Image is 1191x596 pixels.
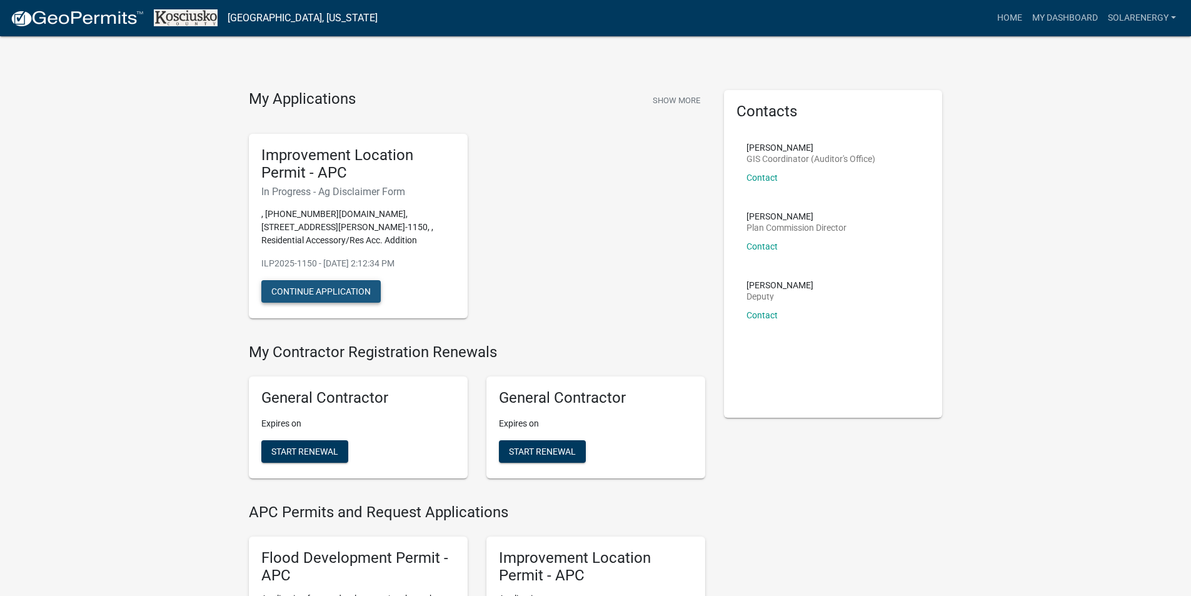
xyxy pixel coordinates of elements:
a: My Dashboard [1027,6,1103,30]
a: Contact [746,310,778,320]
p: , [PHONE_NUMBER][DOMAIN_NAME], [STREET_ADDRESS][PERSON_NAME]-1150, , Residential Accessory/Res Ac... [261,208,455,247]
button: Continue Application [261,280,381,303]
a: [GEOGRAPHIC_DATA], [US_STATE] [228,8,378,29]
h5: Contacts [736,103,930,121]
p: [PERSON_NAME] [746,143,875,152]
h4: My Contractor Registration Renewals [249,343,705,361]
span: Start Renewal [509,446,576,456]
a: SolarEnergy [1103,6,1181,30]
h5: General Contractor [261,389,455,407]
h5: Improvement Location Permit - APC [261,146,455,183]
p: [PERSON_NAME] [746,212,847,221]
img: Kosciusko County, Indiana [154,9,218,26]
p: Expires on [499,417,693,430]
p: Plan Commission Director [746,223,847,232]
a: Home [992,6,1027,30]
p: Expires on [261,417,455,430]
h5: Flood Development Permit - APC [261,549,455,585]
h4: APC Permits and Request Applications [249,503,705,522]
h4: My Applications [249,90,356,109]
button: Start Renewal [499,440,586,463]
button: Start Renewal [261,440,348,463]
p: [PERSON_NAME] [746,281,813,290]
h5: General Contractor [499,389,693,407]
p: ILP2025-1150 - [DATE] 2:12:34 PM [261,257,455,270]
a: Contact [746,241,778,251]
a: Contact [746,173,778,183]
p: GIS Coordinator (Auditor's Office) [746,154,875,163]
wm-registration-list-section: My Contractor Registration Renewals [249,343,705,488]
h5: Improvement Location Permit - APC [499,549,693,585]
span: Start Renewal [271,446,338,456]
button: Show More [648,90,705,111]
h6: In Progress - Ag Disclaimer Form [261,186,455,198]
p: Deputy [746,292,813,301]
